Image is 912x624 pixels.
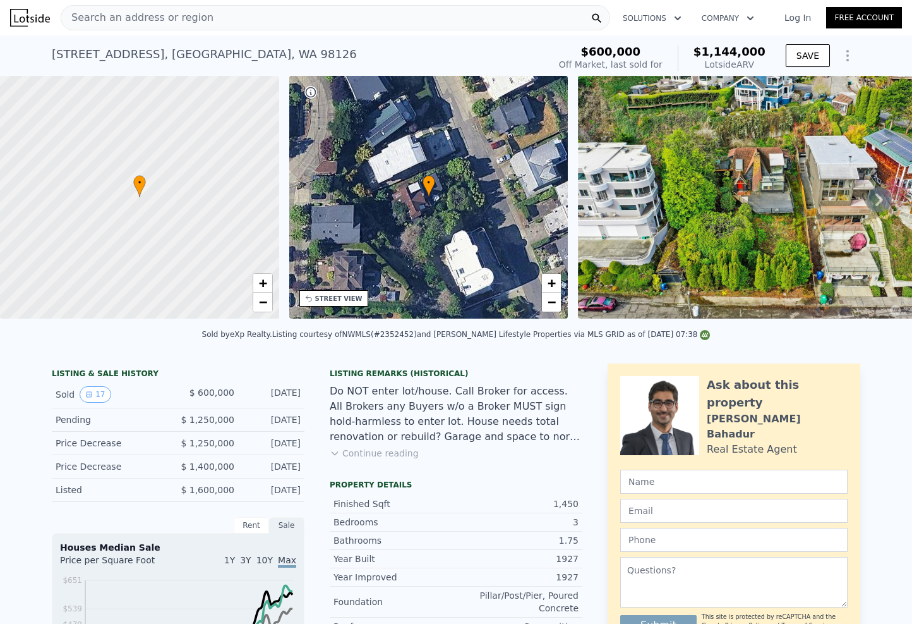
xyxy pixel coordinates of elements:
button: Show Options [835,43,860,68]
div: • [133,175,146,197]
div: 1,450 [456,498,579,510]
a: Zoom in [542,274,561,293]
div: Sale [269,517,304,534]
img: Lotside [10,9,50,27]
div: Ask about this property [707,376,848,412]
div: 1927 [456,553,579,565]
span: 10Y [256,555,273,565]
div: Off Market, last sold for [559,58,663,71]
div: Lotside ARV [693,58,765,71]
div: Price per Square Foot [60,554,178,574]
button: SAVE [786,44,830,67]
input: Email [620,499,848,523]
div: [DATE] [244,484,301,496]
img: NWMLS Logo [700,330,710,340]
div: [DATE] [244,437,301,450]
span: $ 1,600,000 [181,485,234,495]
div: Real Estate Agent [707,442,797,457]
span: $600,000 [581,45,641,58]
div: [STREET_ADDRESS] , [GEOGRAPHIC_DATA] , WA 98126 [52,46,357,63]
div: Rent [234,517,269,534]
div: [PERSON_NAME] Bahadur [707,412,848,442]
div: 1927 [456,571,579,584]
span: $ 1,250,000 [181,438,234,448]
div: Bathrooms [333,534,456,547]
div: Year Built [333,553,456,565]
div: Sold [56,386,168,403]
div: Price Decrease [56,437,168,450]
div: Listed [56,484,168,496]
div: Property details [330,480,582,490]
div: Foundation [333,596,456,608]
div: Pending [56,413,168,426]
span: • [423,177,435,188]
div: 3 [456,516,579,529]
div: Pillar/Post/Pier, Poured Concrete [456,589,579,615]
div: [DATE] [244,386,301,403]
input: Name [620,470,848,494]
button: Solutions [613,7,692,30]
div: Finished Sqft [333,498,456,510]
span: − [548,294,556,310]
span: $1,144,000 [693,45,765,58]
div: [DATE] [244,460,301,473]
div: • [423,175,435,197]
a: Free Account [826,7,902,28]
a: Log In [769,11,826,24]
tspan: $651 [63,576,82,585]
span: Max [278,555,296,568]
span: − [258,294,267,310]
input: Phone [620,528,848,552]
div: Houses Median Sale [60,541,296,554]
tspan: $539 [63,604,82,613]
a: Zoom out [542,293,561,312]
div: [DATE] [244,413,301,426]
span: 3Y [240,555,251,565]
span: $ 1,400,000 [181,462,234,472]
div: Year Improved [333,571,456,584]
span: 1Y [224,555,235,565]
div: LISTING & SALE HISTORY [52,369,304,381]
div: 1.75 [456,534,579,547]
span: • [133,177,146,188]
button: Continue reading [330,447,419,460]
span: Search an address or region [61,10,213,25]
div: Listing Remarks (Historical) [330,369,582,379]
div: STREET VIEW [315,294,363,303]
button: Company [692,7,764,30]
span: $ 1,250,000 [181,415,234,425]
div: Bedrooms [333,516,456,529]
div: Do NOT enter lot/house. Call Broker for access. All Brokers any Buyers w/o a Broker MUST sign hol... [330,384,582,444]
span: $ 600,000 [189,388,234,398]
div: Listing courtesy of NWMLS (#2352452) and [PERSON_NAME] Lifestyle Properties via MLS GRID as of [D... [272,330,711,339]
span: + [258,275,267,291]
div: Sold by eXp Realty . [202,330,272,339]
a: Zoom out [253,293,272,312]
div: Price Decrease [56,460,168,473]
a: Zoom in [253,274,272,293]
span: + [548,275,556,291]
button: View historical data [80,386,111,403]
